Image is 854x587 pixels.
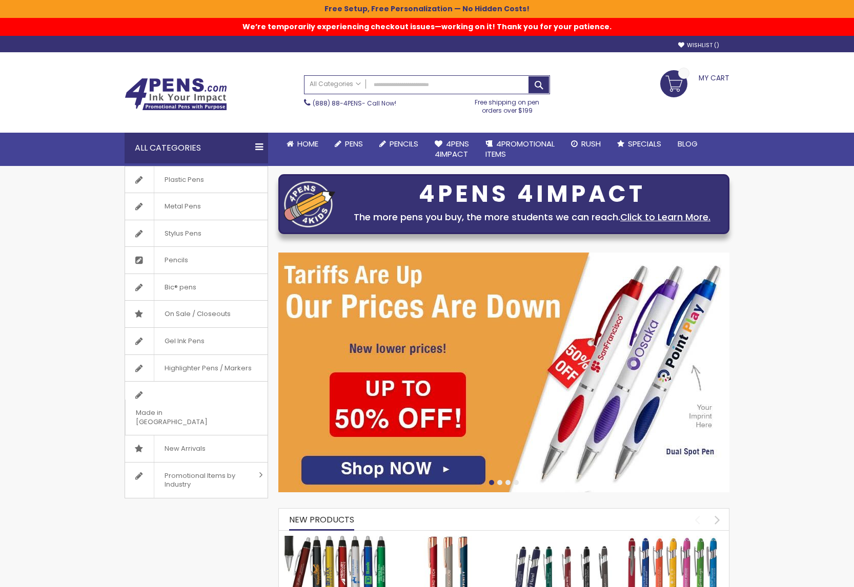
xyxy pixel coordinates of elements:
span: Bic® pens [154,274,207,301]
span: Stylus Pens [154,220,212,247]
a: Plastic Pens [125,166,268,193]
a: (888) 88-4PENS [313,99,362,108]
span: Promotional Items by Industry [154,463,255,498]
span: New Products [289,514,354,526]
a: All Categories [304,76,366,93]
img: four_pen_logo.png [284,181,335,227]
a: The Barton Custom Pens Special Offer [284,535,387,544]
span: - Call Now! [313,99,396,108]
a: Blog [669,133,706,155]
span: Blog [678,138,698,149]
a: Wishlist [678,41,719,49]
a: 4PROMOTIONALITEMS [477,133,563,166]
span: Home [297,138,318,149]
a: On Sale / Closeouts [125,301,268,327]
span: 4Pens 4impact [435,138,469,159]
a: Highlighter Pens / Markers [125,355,268,382]
a: Specials [609,133,669,155]
div: 4PENS 4IMPACT [340,183,724,205]
div: prev [688,511,706,529]
a: Bic® pens [125,274,268,301]
a: Click to Learn More. [620,211,710,223]
a: Made in [GEOGRAPHIC_DATA] [125,382,268,435]
div: The more pens you buy, the more students we can reach. [340,210,724,224]
a: Promotional Items by Industry [125,463,268,498]
span: Made in [GEOGRAPHIC_DATA] [125,400,242,435]
span: Pencils [390,138,418,149]
a: Rush [563,133,609,155]
a: Pencils [125,247,268,274]
span: 4PROMOTIONAL ITEMS [485,138,555,159]
a: Pens [327,133,371,155]
a: Custom Soft Touch Metal Pen - Stylus Top [509,535,612,544]
span: All Categories [310,80,361,88]
img: /cheap-promotional-products.html [278,253,729,492]
a: 4Pens4impact [426,133,477,166]
span: On Sale / Closeouts [154,301,241,327]
span: Plastic Pens [154,166,214,193]
a: Crosby Softy Rose Gold with Stylus Pen - Mirror Laser [397,535,499,544]
span: Metal Pens [154,193,211,220]
span: We’re temporarily experiencing checkout issues—working on it! Thank you for your patience. [242,16,612,32]
a: Ellipse Softy Brights with Stylus Pen - Laser [622,535,724,544]
span: Specials [628,138,661,149]
a: Home [278,133,327,155]
a: Metal Pens [125,193,268,220]
span: Pencils [154,247,198,274]
a: New Arrivals [125,435,268,462]
a: Gel Ink Pens [125,328,268,354]
div: next [708,511,726,529]
span: Rush [581,138,601,149]
span: Pens [345,138,363,149]
div: Free shipping on pen orders over $199 [464,94,551,115]
div: All Categories [125,133,268,163]
img: 4Pens Custom Pens and Promotional Products [125,78,227,111]
span: Highlighter Pens / Markers [154,355,262,382]
a: Stylus Pens [125,220,268,247]
a: Pencils [371,133,426,155]
span: New Arrivals [154,435,216,462]
span: Gel Ink Pens [154,328,215,354]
